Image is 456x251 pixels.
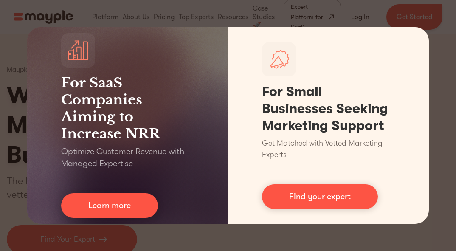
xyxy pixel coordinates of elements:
h1: For Small Businesses Seeking Marketing Support [262,83,395,134]
a: Find your expert [262,184,378,209]
p: Optimize Customer Revenue with Managed Expertise [61,146,194,169]
h3: For SaaS Companies Aiming to Increase NRR [61,74,194,142]
a: Learn more [61,193,158,218]
p: Get Matched with Vetted Marketing Experts [262,138,395,161]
